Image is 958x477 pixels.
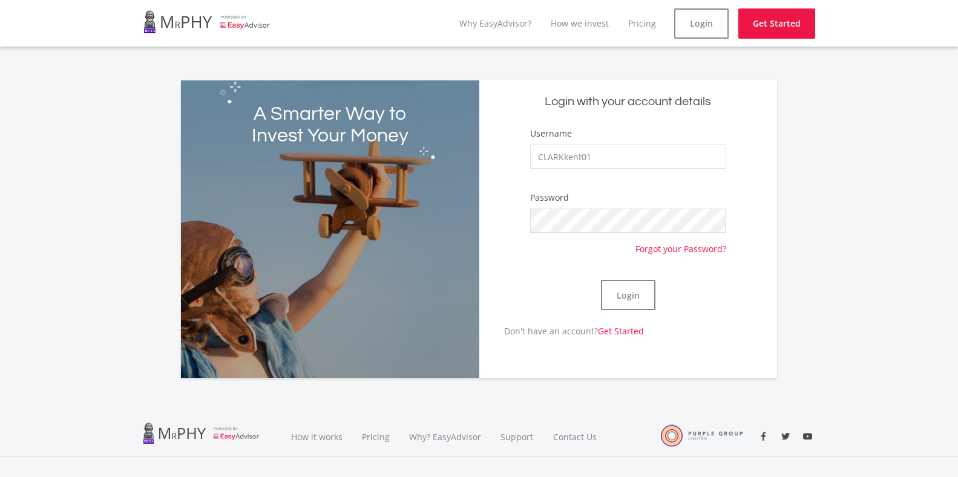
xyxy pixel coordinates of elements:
p: Don't have an account? [479,325,644,337]
a: Pricing [352,417,399,457]
a: Support [491,417,543,457]
h5: Login with your account details [488,94,768,110]
a: How it works [281,417,352,457]
a: How we invest [551,18,609,29]
a: Pricing [628,18,656,29]
a: Why? EasyAdvisor [399,417,491,457]
a: Contact Us [543,417,608,457]
a: Why EasyAdvisor? [459,18,531,29]
a: Get Started [598,325,644,337]
button: Login [601,280,655,310]
h2: A Smarter Way to Invest Your Money [241,103,419,147]
label: Username [530,128,572,140]
a: Login [674,8,729,39]
a: Forgot your Password? [635,233,726,255]
label: Password [530,192,569,204]
a: Get Started [738,8,815,39]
